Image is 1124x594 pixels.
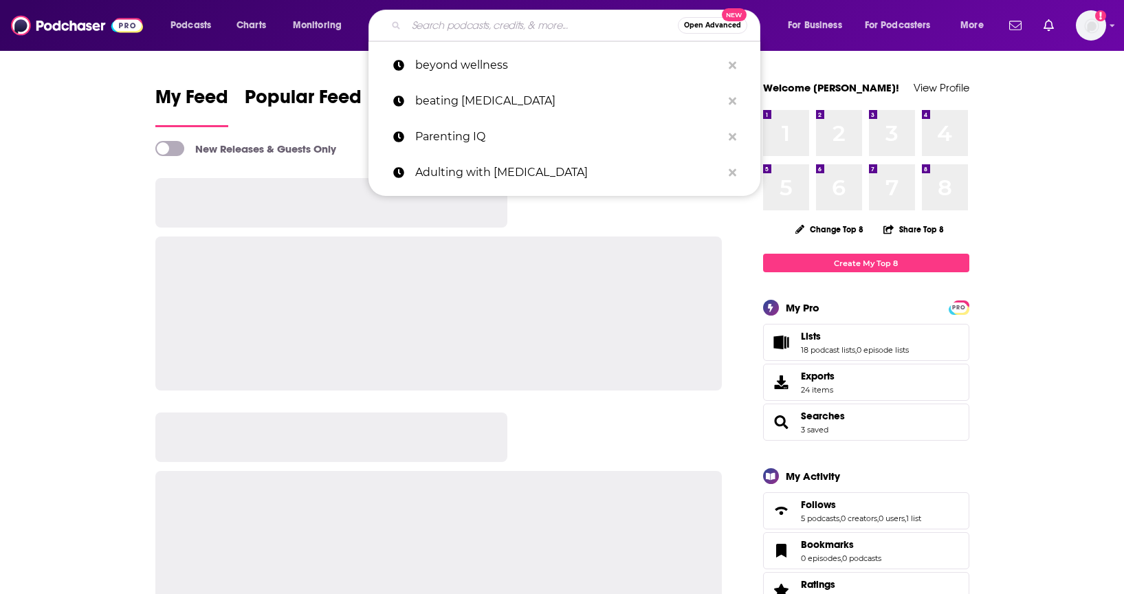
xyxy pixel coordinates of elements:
[763,404,969,441] span: Searches
[1038,14,1059,37] a: Show notifications dropdown
[951,302,967,312] a: PRO
[1076,10,1106,41] span: Logged in as KTMSseat4
[245,85,362,127] a: Popular Feed
[11,12,143,38] img: Podchaser - Follow, Share and Rate Podcasts
[684,22,741,29] span: Open Advanced
[768,333,795,352] a: Lists
[801,538,854,551] span: Bookmarks
[236,16,266,35] span: Charts
[879,514,905,523] a: 0 users
[801,370,835,382] span: Exports
[883,216,945,243] button: Share Top 8
[801,330,909,342] a: Lists
[1076,10,1106,41] img: User Profile
[722,8,747,21] span: New
[801,425,828,434] a: 3 saved
[801,578,835,591] span: Ratings
[763,532,969,569] span: Bookmarks
[768,501,795,520] a: Follows
[155,85,228,117] span: My Feed
[865,16,931,35] span: For Podcasters
[368,47,760,83] a: beyond wellness
[801,578,876,591] a: Ratings
[415,47,722,83] p: beyond wellness
[801,498,921,511] a: Follows
[245,85,362,117] span: Popular Feed
[788,16,842,35] span: For Business
[155,85,228,127] a: My Feed
[905,514,906,523] span: ,
[787,221,872,238] button: Change Top 8
[368,155,760,190] a: Adulting with [MEDICAL_DATA]
[768,412,795,432] a: Searches
[951,14,1001,36] button: open menu
[155,141,336,156] a: New Releases & Guests Only
[801,345,855,355] a: 18 podcast lists
[293,16,342,35] span: Monitoring
[368,83,760,119] a: beating [MEDICAL_DATA]
[382,10,773,41] div: Search podcasts, credits, & more...
[914,81,969,94] a: View Profile
[1004,14,1027,37] a: Show notifications dropdown
[877,514,879,523] span: ,
[786,470,840,483] div: My Activity
[763,81,899,94] a: Welcome [PERSON_NAME]!
[801,385,835,395] span: 24 items
[960,16,984,35] span: More
[857,345,909,355] a: 0 episode lists
[801,330,821,342] span: Lists
[161,14,229,36] button: open menu
[768,373,795,392] span: Exports
[856,14,951,36] button: open menu
[778,14,859,36] button: open menu
[283,14,360,36] button: open menu
[228,14,274,36] a: Charts
[786,301,819,314] div: My Pro
[415,155,722,190] p: Adulting with Autism
[801,514,839,523] a: 5 podcasts
[406,14,678,36] input: Search podcasts, credits, & more...
[368,119,760,155] a: Parenting IQ
[855,345,857,355] span: ,
[170,16,211,35] span: Podcasts
[415,119,722,155] p: Parenting IQ
[763,364,969,401] a: Exports
[763,254,969,272] a: Create My Top 8
[841,514,877,523] a: 0 creators
[801,538,881,551] a: Bookmarks
[678,17,747,34] button: Open AdvancedNew
[841,553,842,563] span: ,
[801,410,845,422] a: Searches
[951,302,967,313] span: PRO
[1076,10,1106,41] button: Show profile menu
[801,498,836,511] span: Follows
[415,83,722,119] p: beating cancer
[768,541,795,560] a: Bookmarks
[763,492,969,529] span: Follows
[906,514,921,523] a: 1 list
[842,553,881,563] a: 0 podcasts
[839,514,841,523] span: ,
[1095,10,1106,21] svg: Add a profile image
[801,553,841,563] a: 0 episodes
[763,324,969,361] span: Lists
